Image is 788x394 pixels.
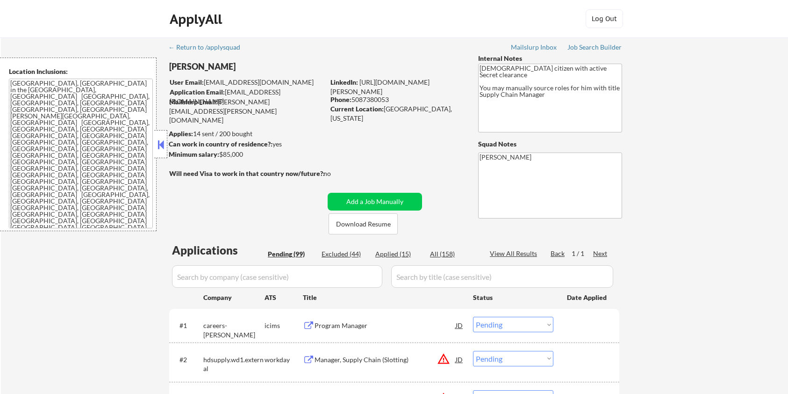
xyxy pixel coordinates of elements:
div: Internal Notes [478,54,622,63]
strong: Minimum salary: [169,150,219,158]
div: $85,000 [169,150,324,159]
div: ATS [265,293,303,302]
div: Squad Notes [478,139,622,149]
div: Excluded (44) [322,249,368,259]
button: Add a Job Manually [328,193,422,211]
div: ← Return to /applysquad [168,44,249,51]
div: Date Applied [567,293,608,302]
div: yes [169,139,322,149]
strong: LinkedIn: [330,78,358,86]
strong: Can work in country of residence?: [169,140,272,148]
div: Applied (15) [375,249,422,259]
button: Log Out [586,9,623,28]
div: Job Search Builder [567,44,622,51]
div: icims [265,321,303,330]
button: warning_amber [437,352,450,365]
div: JD [455,317,464,334]
div: [EMAIL_ADDRESS][DOMAIN_NAME] [170,78,324,87]
div: View All Results [490,249,540,258]
div: Manager, Supply Chain (Slotting) [315,355,456,365]
div: workday [265,355,303,365]
div: Applications [172,245,265,256]
strong: Current Location: [330,105,384,113]
div: Title [303,293,464,302]
strong: Mailslurp Email: [169,98,218,106]
div: Back [551,249,566,258]
div: hdsupply.wd1.external [203,355,265,373]
button: Download Resume [329,213,398,234]
div: [EMAIL_ADDRESS][DOMAIN_NAME] [170,88,324,106]
strong: Application Email: [170,88,225,96]
div: Next [593,249,608,258]
div: Company [203,293,265,302]
strong: Will need Visa to work in that country now/future?: [169,169,325,177]
div: Program Manager [315,321,456,330]
div: [PERSON_NAME] [169,61,361,73]
div: Location Inclusions: [9,67,153,76]
div: 14 sent / 200 bought [169,129,324,139]
div: Status [473,289,553,306]
div: careers-[PERSON_NAME] [203,321,265,339]
a: [URL][DOMAIN_NAME][PERSON_NAME] [330,78,430,95]
div: #1 [179,321,196,330]
strong: User Email: [170,78,204,86]
div: JD [455,351,464,368]
div: [GEOGRAPHIC_DATA], [US_STATE] [330,104,463,123]
div: #2 [179,355,196,365]
strong: Applies: [169,130,193,138]
a: Mailslurp Inbox [511,44,558,53]
div: 5087380053 [330,95,463,104]
div: All (158) [430,249,477,259]
div: ApplyAll [170,11,225,27]
input: Search by company (case sensitive) [172,265,382,288]
strong: Phone: [330,95,351,103]
div: Mailslurp Inbox [511,44,558,51]
a: ← Return to /applysquad [168,44,249,53]
div: no [323,169,350,178]
div: [PERSON_NAME][EMAIL_ADDRESS][PERSON_NAME][DOMAIN_NAME] [169,97,324,125]
input: Search by title (case sensitive) [391,265,613,288]
a: Job Search Builder [567,44,622,53]
div: Pending (99) [268,249,315,259]
div: 1 / 1 [572,249,593,258]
